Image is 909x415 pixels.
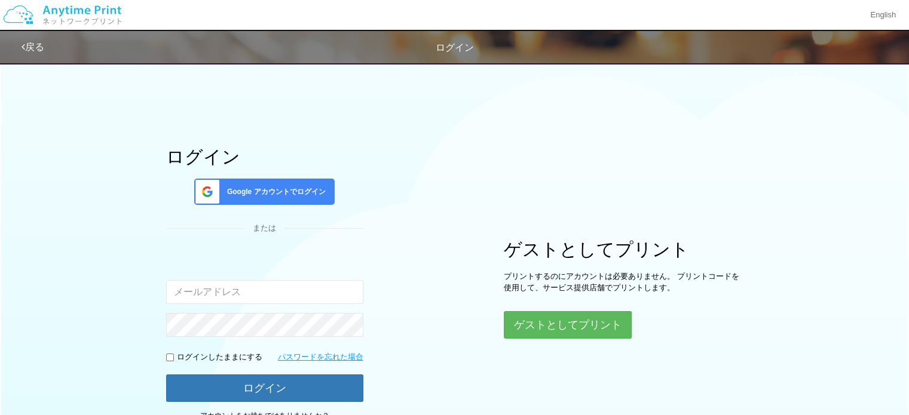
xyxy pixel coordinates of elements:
a: パスワードを忘れた場合 [278,352,363,363]
h1: ログイン [166,147,363,167]
span: ログイン [436,42,474,53]
h1: ゲストとしてプリント [504,239,743,259]
a: 戻る [22,42,44,52]
button: ログイン [166,374,363,402]
div: または [166,223,363,234]
p: プリントするのにアカウントは必要ありません。 プリントコードを使用して、サービス提供店舗でプリントします。 [504,271,743,293]
input: メールアドレス [166,280,363,304]
span: Google アカウントでログイン [222,187,326,197]
p: ログインしたままにする [177,352,262,363]
button: ゲストとしてプリント [504,311,632,339]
